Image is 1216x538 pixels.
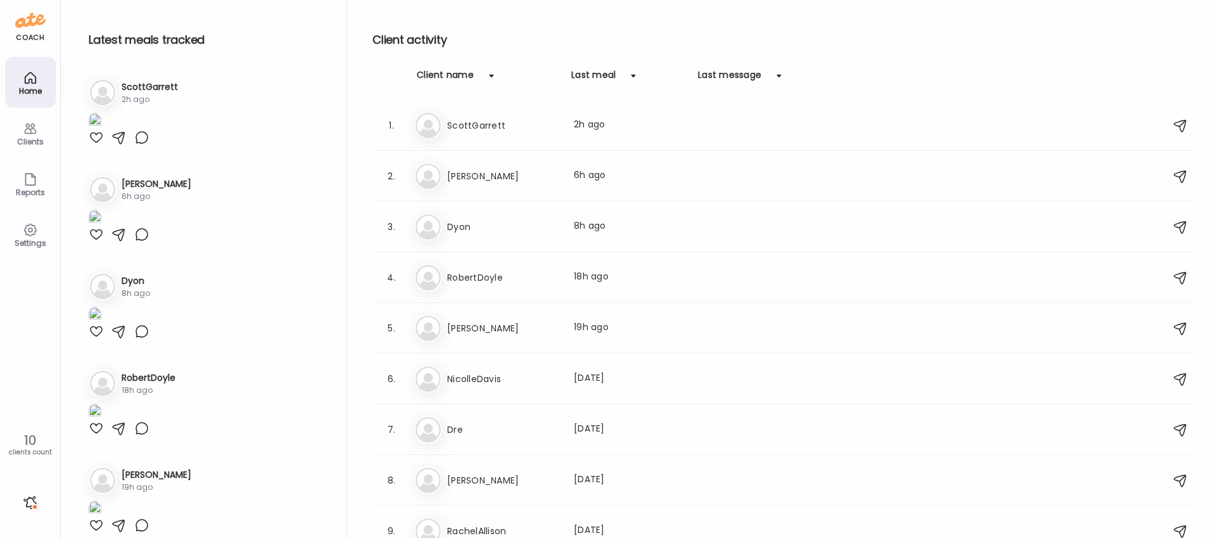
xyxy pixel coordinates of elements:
img: bg-avatar-default.svg [90,468,115,493]
div: Clients [8,138,53,146]
div: Last meal [571,68,616,89]
div: 6h ago [122,191,191,202]
div: 2h ago [122,94,178,105]
div: 18h ago [122,385,175,396]
h3: ScottGarrett [122,80,178,94]
div: 7. [384,422,399,437]
div: 2. [384,169,399,184]
img: bg-avatar-default.svg [415,214,441,240]
div: [DATE] [574,422,685,437]
img: bg-avatar-default.svg [90,177,115,202]
h2: Latest meals tracked [89,30,326,49]
div: Home [8,87,53,95]
img: bg-avatar-default.svg [415,468,441,493]
img: images%2FTlIgfnJDQVZoxOMizPb88fxbqJH3%2Ft2WtvK3r5LNfiZOeGE7J%2FlDICpEweRptOvxtYTGZd_1080 [89,307,101,324]
img: bg-avatar-default.svg [415,113,441,138]
div: Client name [417,68,474,89]
div: 4. [384,270,399,285]
h3: NicolleDavis [447,371,559,387]
div: clients count [4,448,56,457]
h3: [PERSON_NAME] [447,321,559,336]
img: bg-avatar-default.svg [415,366,441,392]
img: bg-avatar-default.svg [415,417,441,442]
h3: [PERSON_NAME] [122,177,191,191]
img: bg-avatar-default.svg [90,80,115,105]
div: 6. [384,371,399,387]
div: 10 [4,433,56,448]
h3: [PERSON_NAME] [447,473,559,488]
h3: [PERSON_NAME] [122,468,191,482]
div: [DATE] [574,473,685,488]
div: Reports [8,188,53,196]
img: images%2FZXAj9QGBozXXlRXpWqu7zSXWmp23%2FW8gXs7sLDy3edQ2sPmRI%2FRYQXz6cjvXrQZNhoCxqQ_1080 [89,210,101,227]
img: bg-avatar-default.svg [90,371,115,396]
div: 19h ago [122,482,191,493]
h2: Client activity [372,30,1196,49]
h3: ScottGarrett [447,118,559,133]
div: 6h ago [574,169,685,184]
div: 2h ago [574,118,685,133]
div: [DATE] [574,371,685,387]
img: images%2FV6YFNOidPpYoHeEwIDlwCJQBDLT2%2F1ryhXR7Ekq2Eu0Ep4T8T%2FlSA2YPdRbgWAjzPaTl7r_1080 [89,113,101,130]
div: 8h ago [122,288,150,299]
img: images%2F0vTaWyIcA4UGvAp1oZK5yOxvVAX2%2F8Sl5sbv3ZM2VCxVF3MFl%2FeQbR9NzpasQyvSuboV4W_1080 [89,501,101,518]
h3: RobertDoyle [447,270,559,285]
img: bg-avatar-default.svg [415,316,441,341]
h3: RobertDoyle [122,371,175,385]
div: 8h ago [574,219,685,234]
div: 5. [384,321,399,336]
div: 8. [384,473,399,488]
h3: Dyon [447,219,559,234]
div: coach [16,32,44,43]
h3: Dre [447,422,559,437]
div: 18h ago [574,270,685,285]
img: bg-avatar-default.svg [90,274,115,299]
img: bg-avatar-default.svg [415,163,441,189]
div: 1. [384,118,399,133]
div: Settings [8,239,53,247]
img: bg-avatar-default.svg [415,265,441,290]
h3: [PERSON_NAME] [447,169,559,184]
div: 19h ago [574,321,685,336]
img: ate [15,10,46,30]
div: 3. [384,219,399,234]
div: Last message [698,68,761,89]
h3: Dyon [122,274,150,288]
img: images%2FMkBHWLVUTreIYq5Xwhx1lPdHwBF2%2FOh9Dv1F9EXwzcuA6wcXX%2FK5jwoqPbxUqjQUc3IcFO_1080 [89,404,101,421]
